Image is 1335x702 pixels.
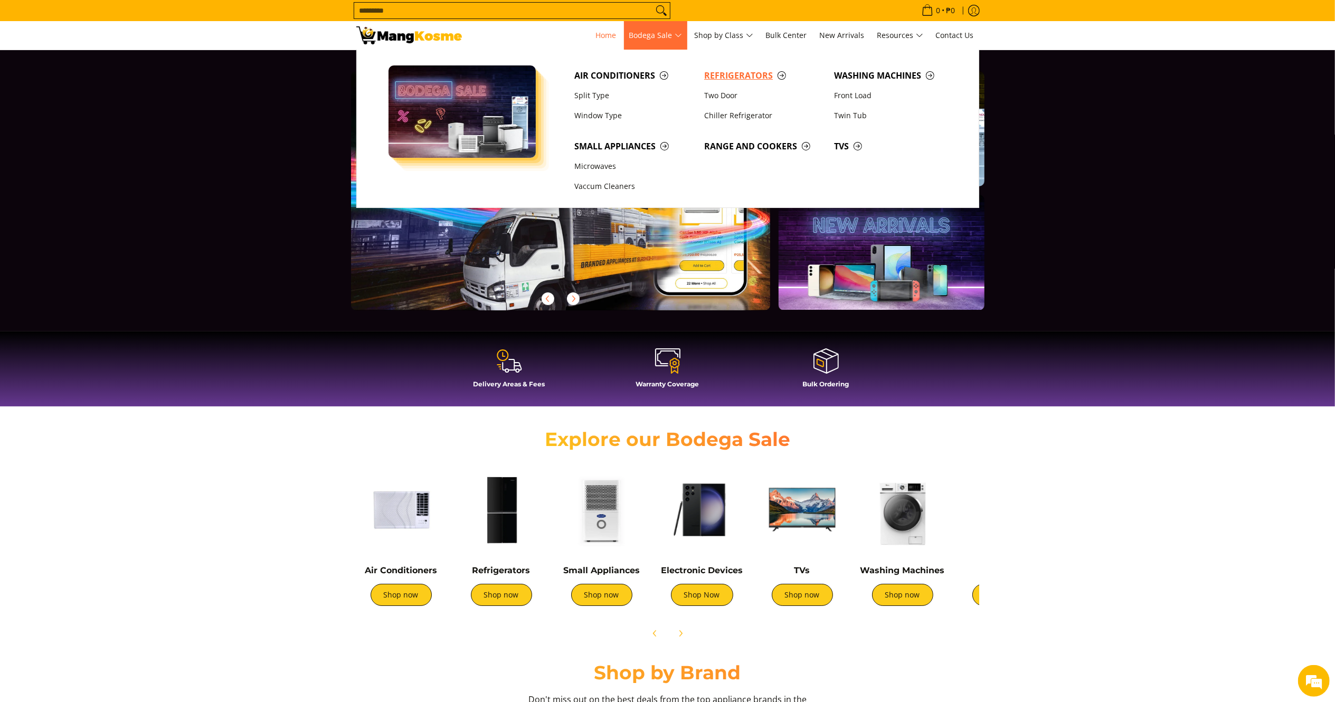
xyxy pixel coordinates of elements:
a: Microwaves [569,156,699,176]
a: Shop now [371,584,432,606]
a: Delivery Areas & Fees [435,347,583,396]
a: Two Door [699,86,829,106]
a: Resources [872,21,929,50]
span: Range and Cookers [704,140,823,153]
a: Air Conditioners [569,65,699,86]
div: Minimize live chat window [173,5,198,31]
span: ₱0 [945,7,957,14]
img: Electronic Devices [657,465,747,555]
a: TVs [794,565,810,575]
a: Home [591,21,622,50]
textarea: Type your message and hit 'Enter' [5,288,201,325]
a: New Arrivals [815,21,870,50]
img: Small Appliances [557,465,647,555]
h4: Bulk Ordering [752,380,900,388]
nav: Main Menu [472,21,979,50]
button: Previous [643,622,667,645]
h2: Shop by Brand [356,661,979,685]
button: Next [562,287,585,310]
button: Previous [536,287,560,310]
a: Washing Machines [829,65,959,86]
a: Bulk Ordering [752,347,900,396]
span: Home [596,30,617,40]
a: Warranty Coverage [594,347,742,396]
a: Small Appliances [563,565,640,575]
span: Air Conditioners [574,69,694,82]
a: Shop now [471,584,532,606]
a: Range and Cookers [699,136,829,156]
img: Mang Kosme: Your Home Appliances Warehouse Sale Partner! [356,26,462,44]
a: Vaccum Cleaners [569,177,699,197]
span: 0 [935,7,942,14]
a: Shop now [972,584,1034,606]
span: New Arrivals [820,30,865,40]
a: Shop now [571,584,632,606]
img: Washing Machines [858,465,948,555]
div: Chat with us now [55,59,177,73]
a: Twin Tub [829,106,959,126]
a: Air Conditioners [365,565,437,575]
h4: Delivery Areas & Fees [435,380,583,388]
h2: Explore our Bodega Sale [515,428,821,451]
img: Air Conditioners [356,465,446,555]
a: Window Type [569,106,699,126]
a: Refrigerators [472,565,531,575]
a: Chiller Refrigerator [699,106,829,126]
span: We're online! [61,133,146,240]
a: Contact Us [931,21,979,50]
a: Electronic Devices [661,565,743,575]
button: Search [653,3,670,18]
span: Shop by Class [695,29,753,42]
span: Bulk Center [766,30,807,40]
img: Cookers [958,465,1048,555]
button: Next [669,622,692,645]
a: Bulk Center [761,21,812,50]
a: Shop now [872,584,933,606]
a: Shop Now [671,584,733,606]
span: Washing Machines [834,69,953,82]
a: Washing Machines [860,565,945,575]
a: Refrigerators [699,65,829,86]
a: Front Load [829,86,959,106]
a: Small Appliances [569,136,699,156]
a: Shop now [772,584,833,606]
img: Refrigerators [457,465,546,555]
span: TVs [834,140,953,153]
a: TVs [829,136,959,156]
span: Refrigerators [704,69,823,82]
a: Split Type [569,86,699,106]
span: Resources [877,29,923,42]
a: More [351,71,804,327]
a: Shop by Class [689,21,759,50]
span: Contact Us [936,30,974,40]
span: • [919,5,959,16]
span: Small Appliances [574,140,694,153]
h4: Warranty Coverage [594,380,742,388]
img: TVs [758,465,847,555]
span: Bodega Sale [629,29,682,42]
img: Bodega Sale [389,65,536,158]
a: Bodega Sale [624,21,687,50]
